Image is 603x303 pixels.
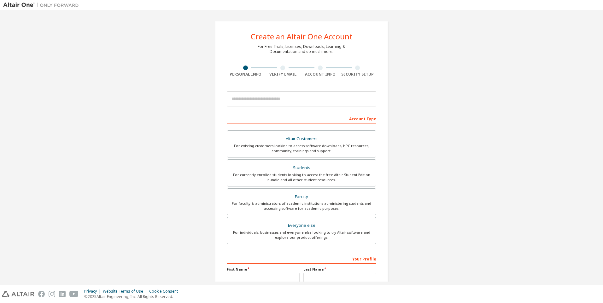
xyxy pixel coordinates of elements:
div: Faculty [231,192,372,201]
div: Privacy [84,289,103,294]
div: Personal Info [227,72,264,77]
p: © 2025 Altair Engineering, Inc. All Rights Reserved. [84,294,182,299]
img: instagram.svg [49,291,55,297]
div: For currently enrolled students looking to access the free Altair Student Edition bundle and all ... [231,172,372,182]
img: Altair One [3,2,82,8]
div: Account Type [227,113,376,123]
div: Your Profile [227,254,376,264]
div: Website Terms of Use [103,289,149,294]
div: Cookie Consent [149,289,182,294]
div: Create an Altair One Account [251,33,353,40]
div: Security Setup [339,72,377,77]
div: Altair Customers [231,134,372,143]
div: Everyone else [231,221,372,230]
img: facebook.svg [38,291,45,297]
img: linkedin.svg [59,291,66,297]
label: Last Name [303,267,376,272]
div: Verify Email [264,72,302,77]
div: For existing customers looking to access software downloads, HPC resources, community, trainings ... [231,143,372,153]
div: Students [231,163,372,172]
div: For faculty & administrators of academic institutions administering students and accessing softwa... [231,201,372,211]
label: First Name [227,267,300,272]
img: youtube.svg [69,291,79,297]
div: For individuals, businesses and everyone else looking to try Altair software and explore our prod... [231,230,372,240]
img: altair_logo.svg [2,291,34,297]
div: Account Info [301,72,339,77]
div: For Free Trials, Licenses, Downloads, Learning & Documentation and so much more. [258,44,345,54]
